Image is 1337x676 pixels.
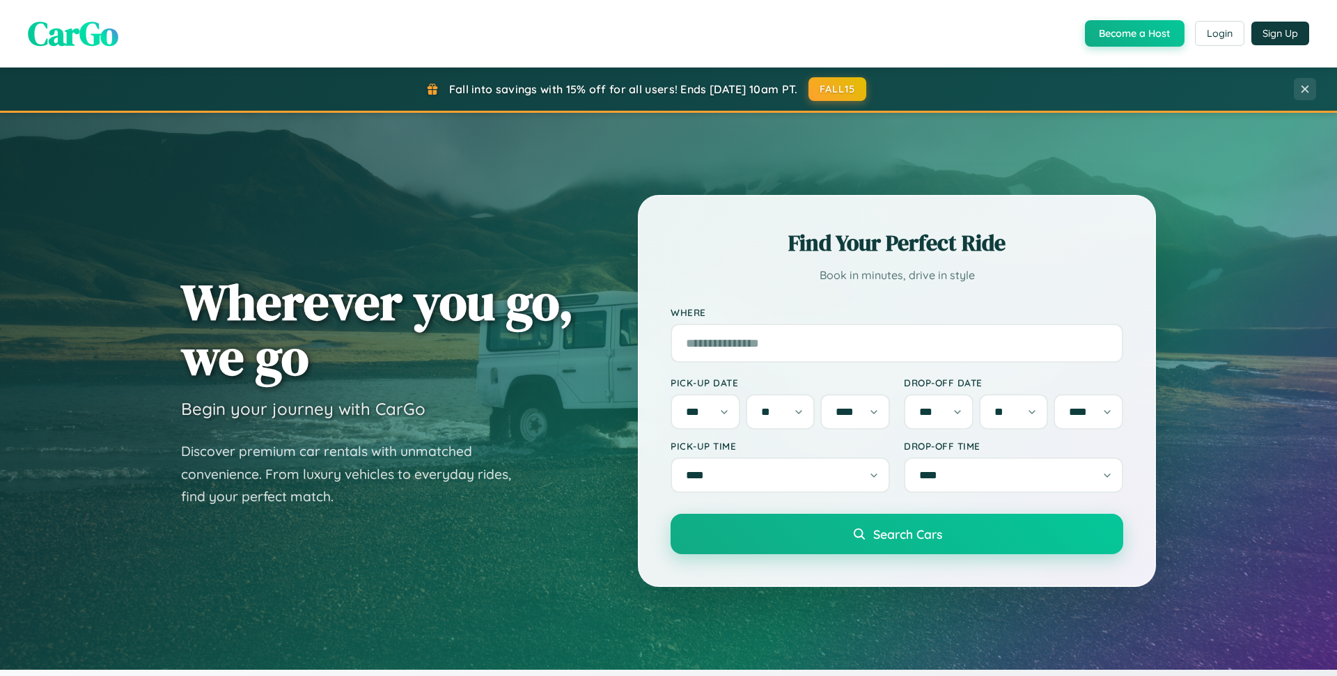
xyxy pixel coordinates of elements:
[181,440,529,508] p: Discover premium car rentals with unmatched convenience. From luxury vehicles to everyday rides, ...
[1195,21,1244,46] button: Login
[28,10,118,56] span: CarGo
[904,440,1123,452] label: Drop-off Time
[181,274,574,384] h1: Wherever you go, we go
[671,306,1123,318] label: Where
[181,398,425,419] h3: Begin your journey with CarGo
[904,377,1123,388] label: Drop-off Date
[671,377,890,388] label: Pick-up Date
[1085,20,1184,47] button: Become a Host
[671,265,1123,285] p: Book in minutes, drive in style
[671,440,890,452] label: Pick-up Time
[449,82,798,96] span: Fall into savings with 15% off for all users! Ends [DATE] 10am PT.
[873,526,942,542] span: Search Cars
[808,77,867,101] button: FALL15
[671,514,1123,554] button: Search Cars
[671,228,1123,258] h2: Find Your Perfect Ride
[1251,22,1309,45] button: Sign Up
